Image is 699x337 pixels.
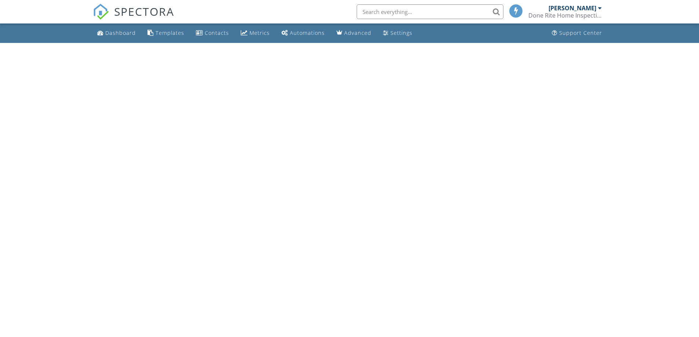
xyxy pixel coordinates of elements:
[290,29,325,36] div: Automations
[93,4,109,20] img: The Best Home Inspection Software - Spectora
[238,26,273,40] a: Metrics
[145,26,187,40] a: Templates
[250,29,270,36] div: Metrics
[559,29,602,36] div: Support Center
[528,12,602,19] div: Done Rite Home Inspection Service LLC
[205,29,229,36] div: Contacts
[278,26,328,40] a: Automations (Basic)
[344,29,371,36] div: Advanced
[334,26,374,40] a: Advanced
[156,29,184,36] div: Templates
[390,29,412,36] div: Settings
[549,4,596,12] div: [PERSON_NAME]
[380,26,415,40] a: Settings
[193,26,232,40] a: Contacts
[94,26,139,40] a: Dashboard
[357,4,503,19] input: Search everything...
[93,10,174,25] a: SPECTORA
[105,29,136,36] div: Dashboard
[549,26,605,40] a: Support Center
[114,4,174,19] span: SPECTORA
